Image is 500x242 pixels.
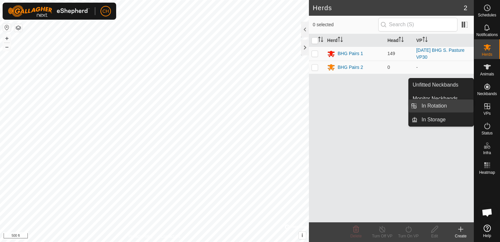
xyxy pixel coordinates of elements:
[399,38,404,43] p-sorticon: Activate to sort
[483,111,491,115] span: VPs
[414,61,474,74] td: -
[477,203,497,222] div: Open chat
[421,233,448,239] div: Edit
[413,95,458,103] span: Monitor Neckbands
[483,234,491,238] span: Help
[416,48,465,60] a: [DATE] BHG S. Pasture VP30
[422,38,428,43] p-sorticon: Activate to sort
[413,81,458,89] span: Unfitted Neckbands
[387,51,395,56] span: 149
[409,92,473,105] a: Monitor Neckbands
[325,34,385,47] th: Herd
[448,233,474,239] div: Create
[409,113,473,126] li: In Storage
[378,18,457,31] input: Search (S)
[395,233,421,239] div: Turn On VP
[421,102,447,110] span: In Rotation
[409,78,473,91] a: Unfitted Neckbands
[313,21,378,28] span: 0 selected
[479,171,495,174] span: Heatmap
[478,13,496,17] span: Schedules
[483,151,491,155] span: Infra
[102,8,109,15] span: CH
[299,232,306,239] button: i
[313,4,464,12] h2: Herds
[387,65,390,70] span: 0
[14,24,22,32] button: Map Layers
[3,24,11,31] button: Reset Map
[369,233,395,239] div: Turn Off VP
[129,233,153,239] a: Privacy Policy
[482,52,492,56] span: Herds
[418,99,473,112] a: In Rotation
[481,131,492,135] span: Status
[3,43,11,51] button: –
[318,38,323,43] p-sorticon: Activate to sort
[414,34,474,47] th: VP
[418,113,473,126] a: In Storage
[477,92,497,96] span: Neckbands
[480,72,494,76] span: Animals
[338,64,363,71] div: BHG Pairs 2
[421,116,446,124] span: In Storage
[8,5,90,17] img: Gallagher Logo
[464,3,467,13] span: 2
[476,33,498,37] span: Notifications
[161,233,180,239] a: Contact Us
[474,222,500,240] a: Help
[338,38,343,43] p-sorticon: Activate to sort
[302,232,303,238] span: i
[409,99,473,112] li: In Rotation
[350,234,362,238] span: Delete
[385,34,414,47] th: Head
[338,50,363,57] div: BHG Pairs 1
[3,34,11,42] button: +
